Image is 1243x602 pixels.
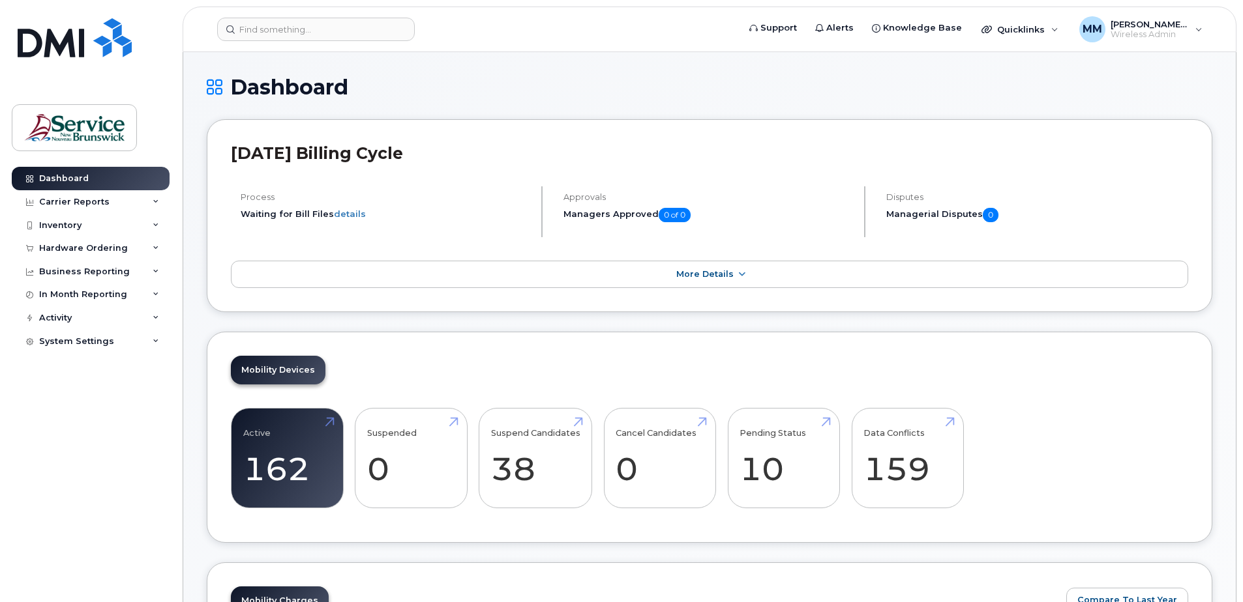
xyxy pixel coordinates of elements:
a: Active 162 [243,415,331,501]
a: Mobility Devices [231,356,325,384]
h4: Process [241,192,530,202]
h2: [DATE] Billing Cycle [231,143,1188,163]
h5: Managerial Disputes [886,208,1188,222]
h1: Dashboard [207,76,1212,98]
a: Suspend Candidates 38 [491,415,580,501]
a: Pending Status 10 [740,415,828,501]
h4: Disputes [886,192,1188,202]
span: 0 of 0 [659,208,691,222]
a: Data Conflicts 159 [863,415,951,501]
a: Cancel Candidates 0 [616,415,704,501]
a: Suspended 0 [367,415,455,501]
h5: Managers Approved [563,208,853,222]
li: Waiting for Bill Files [241,208,530,220]
h4: Approvals [563,192,853,202]
a: details [334,208,366,219]
span: More Details [676,269,734,279]
span: 0 [983,208,998,222]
